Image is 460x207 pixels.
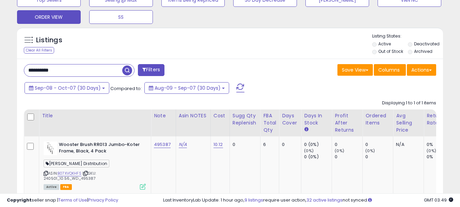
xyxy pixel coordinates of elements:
div: N/A [396,142,418,148]
small: Days In Stock. [304,127,308,133]
p: Listing States: [372,33,443,40]
div: 0 [365,142,393,148]
th: Please note that this number is a calculation based on your required days of coverage and your ve... [229,109,260,136]
a: 9 listings [244,197,263,203]
th: CSV column name: cust_attr_1_ Asin NOTES [176,109,210,136]
span: Sep-08 - Oct-07 (30 Days) [35,85,101,91]
div: seller snap | | [7,197,118,204]
span: Aug-09 - Sep-07 (30 Days) [155,85,221,91]
label: Archived [414,48,432,54]
div: Profit After Returns [335,112,360,134]
b: Wooster Brush RR013 Jumbo-Koter Frame, Black, 4 Pack [59,142,142,156]
small: (0%) [335,148,344,153]
button: Filters [138,64,164,76]
div: Return Rate [427,112,451,127]
div: Days Cover [282,112,298,127]
a: Privacy Policy [88,197,118,203]
div: Displaying 1 to 1 of 1 items [382,100,436,106]
span: 2025-10-9 03:49 GMT [424,197,453,203]
div: 0% [427,142,454,148]
div: 0 [335,154,362,160]
label: Active [378,41,391,47]
a: Terms of Use [58,197,87,203]
span: [PERSON_NAME] Distribution [44,160,109,167]
div: Days In Stock [304,112,329,127]
a: N/A [179,141,187,148]
small: (0%) [427,148,436,153]
button: SS [89,10,153,24]
button: Save View [337,64,373,76]
div: 0 [365,154,393,160]
span: All listings currently available for purchase on Amazon [44,184,59,190]
a: 10.12 [213,141,223,148]
div: 0 [335,142,362,148]
div: FBA Total Qty [263,112,276,134]
button: Sep-08 - Oct-07 (30 Days) [25,82,109,94]
div: 0 [282,142,296,148]
img: 21Qb0TOg61L._SL40_.jpg [44,142,57,155]
span: Columns [378,66,400,73]
div: Clear All Filters [24,47,54,54]
div: 6 [263,142,274,148]
div: Cost [213,112,227,119]
div: 0 (0%) [304,154,332,160]
div: Note [154,112,173,119]
span: Compared to: [110,85,142,92]
div: 0 [233,142,255,148]
span: FBA [60,184,72,190]
button: Actions [407,64,436,76]
label: Out of Stock [378,48,403,54]
div: Title [42,112,148,119]
div: Asin NOTES [179,112,208,119]
a: B07XVQKHFS [58,171,81,176]
span: | SKU: 240501_10.56_WD_495387 [44,171,96,181]
label: Deactivated [414,41,440,47]
strong: Copyright [7,197,32,203]
div: Sugg Qty Replenish [233,112,258,127]
div: 0% [427,154,454,160]
a: 32 active listings [306,197,343,203]
button: ORDER VIEW [17,10,81,24]
button: Aug-09 - Sep-07 (30 Days) [144,82,229,94]
div: Last InventoryLab Update: 1 hour ago, require user action, not synced. [163,197,453,204]
small: (0%) [304,148,314,153]
button: Columns [374,64,406,76]
h5: Listings [36,35,62,45]
div: Avg Selling Price [396,112,421,134]
a: 495387 [154,141,171,148]
div: 0 (0%) [304,142,332,148]
small: (0%) [365,148,375,153]
div: Ordered Items [365,112,390,127]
